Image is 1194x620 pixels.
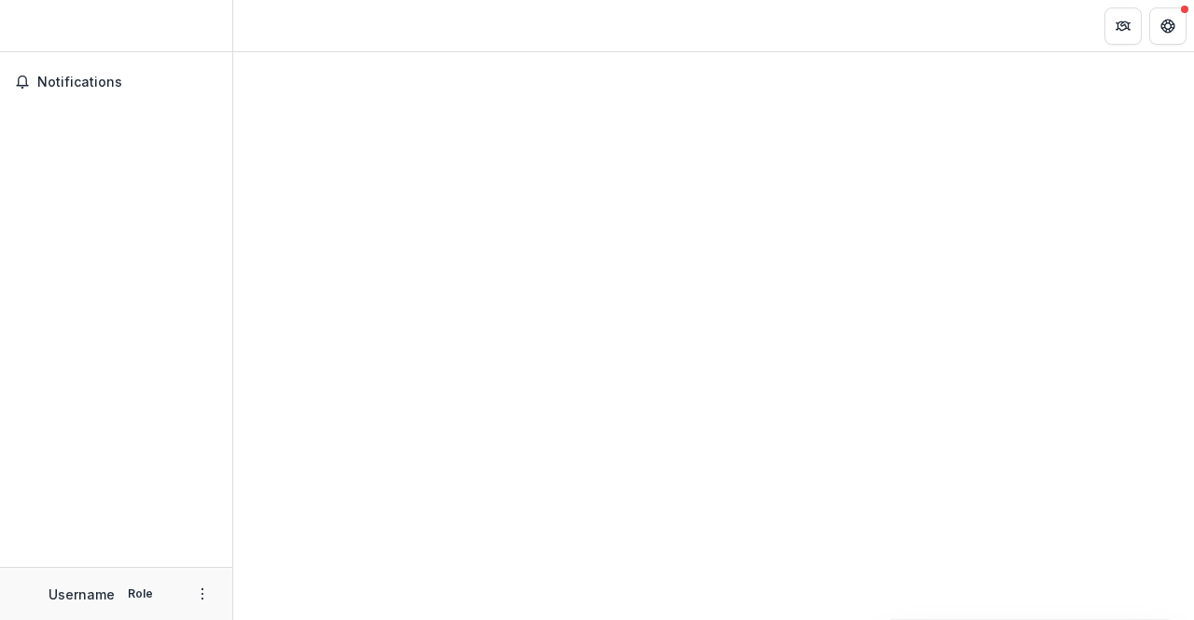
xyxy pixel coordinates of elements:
[191,583,214,605] button: More
[7,67,225,97] button: Notifications
[49,585,115,604] p: Username
[122,586,159,602] p: Role
[1149,7,1187,45] button: Get Help
[1104,7,1142,45] button: Partners
[37,75,217,90] span: Notifications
